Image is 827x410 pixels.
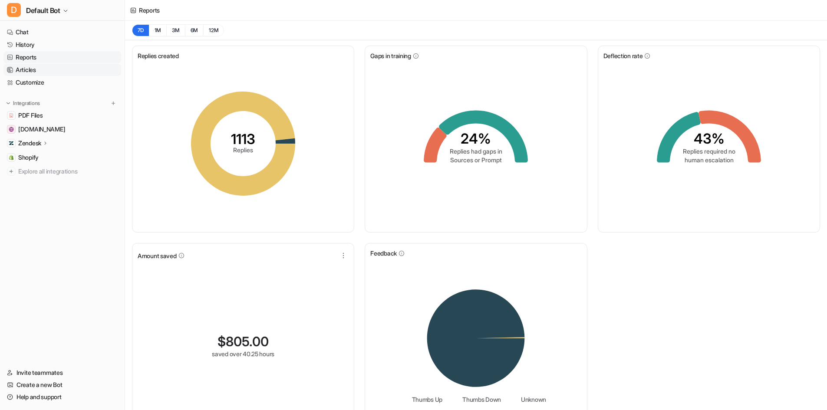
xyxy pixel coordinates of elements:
[3,39,121,51] a: History
[139,6,160,15] div: Reports
[3,109,121,121] a: PDF FilesPDF Files
[370,249,397,258] span: Feedback
[456,395,501,404] li: Thumbs Down
[18,164,118,178] span: Explore all integrations
[3,26,121,38] a: Chat
[26,4,60,16] span: Default Bot
[18,111,43,120] span: PDF Files
[9,127,14,132] img: wovenwood.co.uk
[3,76,121,89] a: Customize
[370,51,411,60] span: Gaps in training
[13,100,40,107] p: Integrations
[3,99,43,108] button: Integrations
[18,125,65,134] span: [DOMAIN_NAME]
[212,349,274,358] div: saved over 40.25 hours
[3,367,121,379] a: Invite teammates
[3,151,121,164] a: ShopifyShopify
[149,24,167,36] button: 1M
[7,167,16,176] img: explore all integrations
[233,146,253,154] tspan: Replies
[450,148,502,155] tspan: Replies had gaps in
[166,24,185,36] button: 3M
[7,3,21,17] span: D
[684,156,733,164] tspan: human escalation
[603,51,643,60] span: Deflection rate
[185,24,204,36] button: 6M
[3,379,121,391] a: Create a new Bot
[3,391,121,403] a: Help and support
[132,24,149,36] button: 7D
[231,131,255,148] tspan: 1113
[9,155,14,160] img: Shopify
[138,251,177,260] span: Amount saved
[18,139,41,148] p: Zendesk
[3,51,121,63] a: Reports
[3,64,121,76] a: Articles
[3,123,121,135] a: wovenwood.co.uk[DOMAIN_NAME]
[138,51,179,60] span: Replies created
[3,165,121,177] a: Explore all integrations
[9,141,14,146] img: Zendesk
[406,395,442,404] li: Thumbs Up
[682,148,735,155] tspan: Replies required no
[9,113,14,118] img: PDF Files
[203,24,224,36] button: 12M
[461,130,491,147] tspan: 24%
[693,130,724,147] tspan: 43%
[18,153,39,162] span: Shopify
[110,100,116,106] img: menu_add.svg
[217,334,269,349] div: $
[5,100,11,106] img: expand menu
[515,395,546,404] li: Unknown
[226,334,269,349] span: 805.00
[450,156,502,164] tspan: Sources or Prompt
